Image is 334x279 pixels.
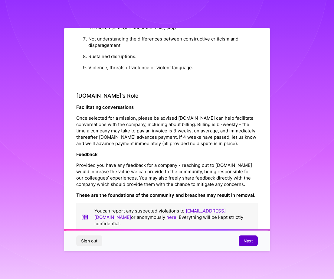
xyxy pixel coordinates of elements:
img: book icon [81,208,88,227]
li: Not understanding the differences between constructive criticism and disparagement. [88,33,258,51]
p: You can report any suspected violations to or anonymously . Everything will be kept strictly conf... [94,208,253,227]
strong: Facilitating conversations [76,104,134,110]
span: Sign out [81,238,97,244]
a: here [166,214,176,220]
button: Next [239,235,258,246]
strong: These are the foundations of the community and breaches may result in removal. [76,192,255,198]
li: Sustained disruptions. [88,51,258,62]
p: Once selected for a mission, please be advised [DOMAIN_NAME] can help facilitate conversations wi... [76,115,258,147]
strong: Feedback [76,151,98,157]
button: Sign out [76,235,102,246]
h4: [DOMAIN_NAME]’s Role [76,92,258,99]
span: Next [244,238,253,244]
p: Provided you have any feedback for a company - reaching out to [DOMAIN_NAME] would increase the v... [76,162,258,187]
li: Violence, threats of violence or violent language. [88,62,258,73]
a: [EMAIL_ADDRESS][DOMAIN_NAME] [94,208,226,220]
